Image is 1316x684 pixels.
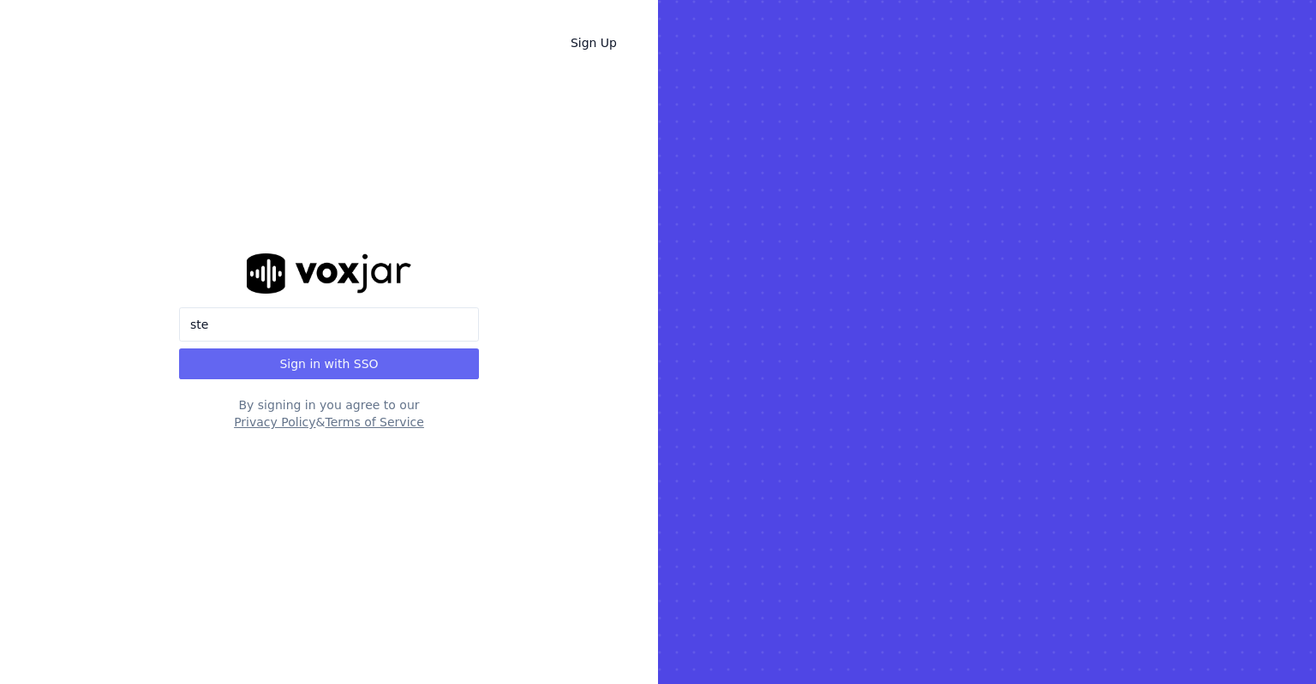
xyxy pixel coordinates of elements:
[179,396,479,431] div: By signing in you agree to our &
[557,27,631,58] a: Sign Up
[179,307,479,342] input: Company Email
[179,348,479,379] button: Sign in with SSO
[247,253,411,294] img: logo
[234,413,315,431] button: Privacy Policy
[325,413,423,431] button: Terms of Service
